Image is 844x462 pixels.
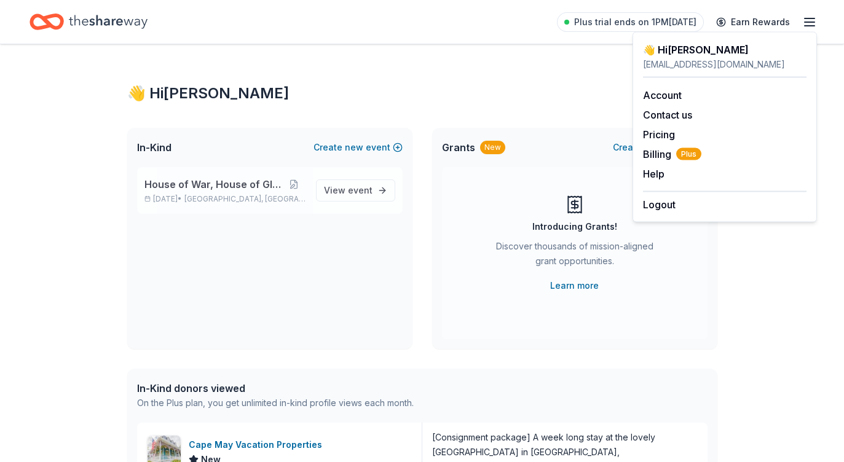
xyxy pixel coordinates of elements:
[643,89,682,101] a: Account
[643,128,675,141] a: Pricing
[643,57,807,72] div: [EMAIL_ADDRESS][DOMAIN_NAME]
[709,11,797,33] a: Earn Rewards
[30,7,148,36] a: Home
[643,166,665,181] button: Help
[643,197,676,212] button: Logout
[574,15,696,29] span: Plus trial ends on 1PM[DATE]
[643,42,807,57] div: 👋 Hi [PERSON_NAME]
[643,147,701,162] span: Billing
[643,147,701,162] button: BillingPlus
[643,108,692,122] button: Contact us
[676,148,701,160] span: Plus
[557,12,704,32] a: Plus trial ends on 1PM[DATE]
